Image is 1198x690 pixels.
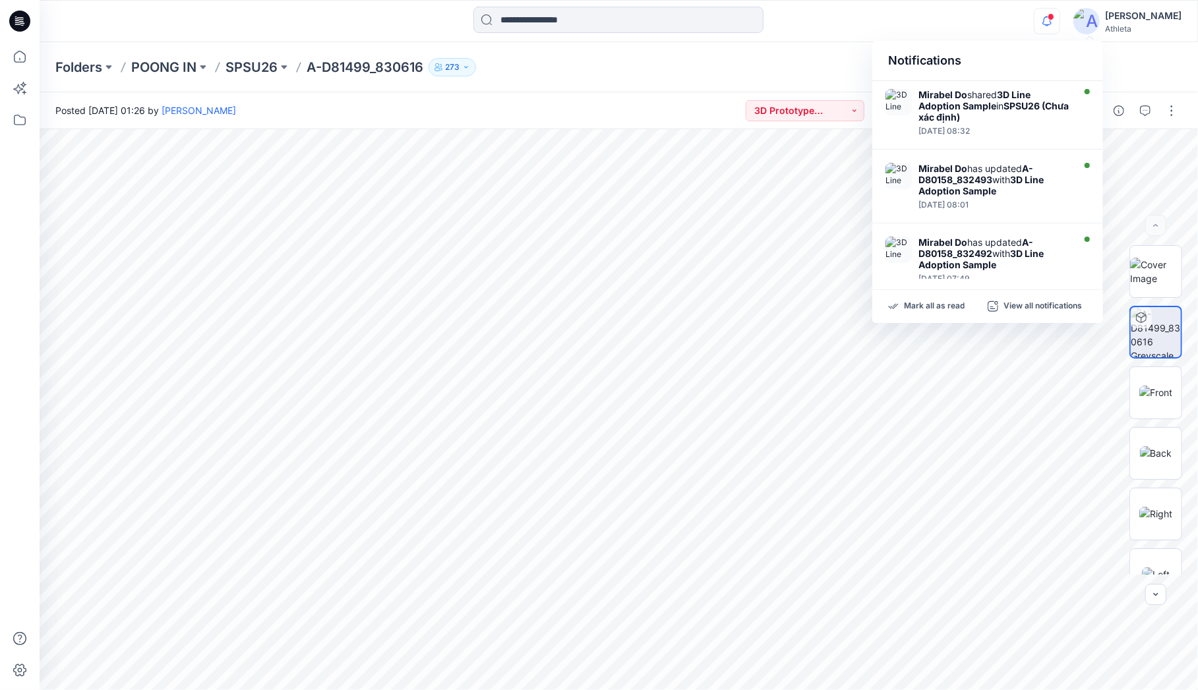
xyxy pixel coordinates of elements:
p: A-D81499_830616 [307,58,423,76]
div: Tuesday, August 05, 2025 08:32 [918,127,1070,136]
strong: 3D Line Adoption Sample [918,89,1031,111]
strong: Mirabel Do [918,89,967,100]
img: Cover Image [1130,258,1182,285]
a: [PERSON_NAME] [162,105,236,116]
img: 3D Line Adoption Sample [885,89,912,115]
div: has updated with [918,237,1070,270]
span: Posted [DATE] 01:26 by [55,103,236,117]
a: POONG IN [131,58,196,76]
img: A-D81499_830616 Greyscale [1131,307,1181,357]
div: shared in [918,89,1070,123]
strong: Mirabel Do [918,237,967,248]
strong: 3D Line Adoption Sample [918,174,1044,196]
div: Notifications [872,41,1103,81]
img: Right [1139,507,1172,521]
button: 273 [429,58,476,76]
strong: 3D Line Adoption Sample [918,248,1044,270]
img: Front [1139,386,1172,399]
div: Tuesday, August 05, 2025 08:01 [918,200,1070,210]
div: Athleta [1105,24,1182,34]
a: Folders [55,58,102,76]
strong: A-D80158_832493 [918,163,1033,185]
button: Details [1108,100,1129,121]
img: Left [1142,567,1170,581]
strong: A-D80158_832492 [918,237,1033,259]
a: SPSU26 [225,58,278,76]
div: [PERSON_NAME] [1105,8,1182,24]
strong: Mirabel Do [918,163,967,174]
div: has updated with [918,163,1070,196]
strong: SPSU26 (Chưa xác định) [918,100,1069,123]
img: 3D Line Adoption Sample [885,237,912,263]
p: Mark all as read [904,301,965,312]
img: 3D Line Adoption Sample [885,163,912,189]
p: View all notifications [1003,301,1082,312]
p: 273 [445,60,460,74]
div: Tuesday, August 05, 2025 07:49 [918,274,1070,283]
img: Back [1140,446,1172,460]
img: avatar [1073,8,1100,34]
